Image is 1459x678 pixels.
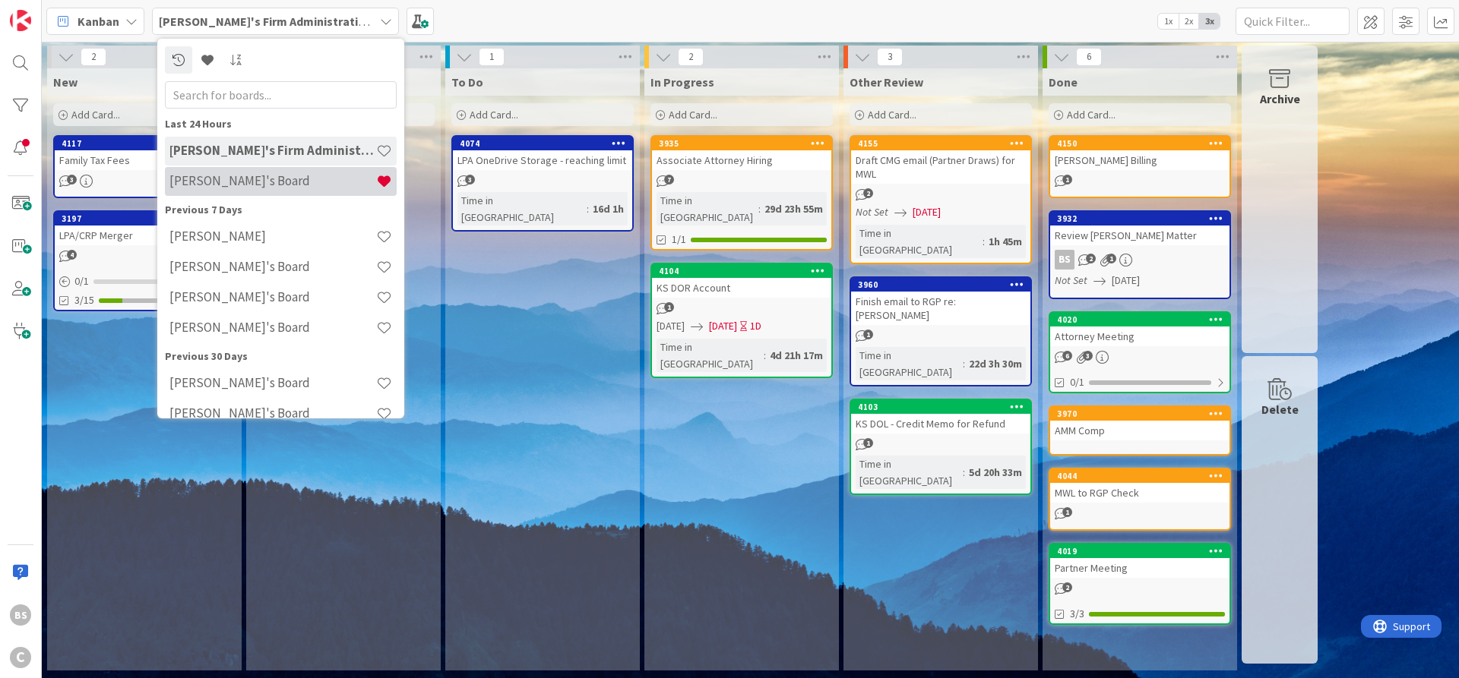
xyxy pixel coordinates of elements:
[750,318,761,334] div: 1D
[32,2,69,20] span: Support
[589,200,628,217] div: 16d 1h
[1055,273,1087,287] i: Not Set
[169,259,376,274] h4: [PERSON_NAME]'s Board
[453,150,632,170] div: LPA OneDrive Storage - reaching limit
[165,116,397,132] div: Last 24 Hours
[764,347,766,364] span: :
[709,318,737,334] span: [DATE]
[1050,137,1230,150] div: 4150
[1070,606,1084,622] span: 3/3
[1076,48,1102,66] span: 6
[1049,468,1231,531] a: 4044MWL to RGP Check
[652,264,831,278] div: 4104
[851,137,1030,184] div: 4155Draft CMG email (Partner Draws) for MWL
[1050,212,1230,225] div: 3932
[659,138,831,149] div: 3935
[1050,469,1230,503] div: 4044MWL to RGP Check
[758,200,761,217] span: :
[1050,407,1230,440] div: 3970AMM Comp
[62,138,234,149] div: 4117
[863,438,873,448] span: 1
[965,355,1026,372] div: 22d 3h 30m
[1050,469,1230,483] div: 4044
[1050,407,1230,421] div: 3970
[165,81,397,109] input: Search for boards...
[1083,351,1093,361] span: 3
[983,233,985,250] span: :
[1062,507,1072,517] span: 1
[965,464,1026,481] div: 5d 20h 33m
[657,318,685,334] span: [DATE]
[851,414,1030,434] div: KS DOL - Credit Memo for Refund
[169,289,376,304] h4: [PERSON_NAME]'s Board
[1057,471,1230,481] div: 4044
[465,175,475,184] span: 3
[1112,273,1140,289] span: [DATE]
[453,137,632,150] div: 4074
[55,212,234,245] div: 3197LPA/CRP Merger
[761,200,827,217] div: 29d 23h 55m
[856,225,983,258] div: Time in [GEOGRAPHIC_DATA]
[1106,254,1116,263] span: 1
[169,143,376,158] h4: [PERSON_NAME]'s Firm Administration Board
[851,400,1030,434] div: 4103KS DOL - Credit Memo for Refund
[1236,8,1350,35] input: Quick Filter...
[913,204,941,220] span: [DATE]
[963,464,965,481] span: :
[451,135,634,232] a: 4074LPA OneDrive Storage - reaching limitTime in [GEOGRAPHIC_DATA]:16d 1h
[1050,212,1230,245] div: 3932Review [PERSON_NAME] Matter
[169,320,376,335] h4: [PERSON_NAME]'s Board
[1062,351,1072,361] span: 6
[53,210,236,311] a: 3197LPA/CRP Merger0/13/15
[858,402,1030,412] div: 4103
[71,108,120,121] span: Add Card...
[650,74,714,90] span: In Progress
[74,292,94,308] span: 3/15
[856,347,963,380] div: Time in [GEOGRAPHIC_DATA]
[851,278,1030,292] div: 3960
[672,232,686,248] span: 1/1
[652,264,831,298] div: 4104KS DOR Account
[10,647,31,668] div: C
[650,263,833,378] a: 4104KS DOR Account[DATE][DATE]1DTime in [GEOGRAPHIC_DATA]:4d 21h 17m
[165,348,397,364] div: Previous 30 Days
[1260,90,1300,108] div: Archive
[858,138,1030,149] div: 4155
[657,339,764,372] div: Time in [GEOGRAPHIC_DATA]
[1055,250,1074,270] div: BS
[1070,374,1084,390] span: 0/1
[78,12,119,30] span: Kanban
[451,74,483,90] span: To Do
[851,150,1030,184] div: Draft CMG email (Partner Draws) for MWL
[868,108,916,121] span: Add Card...
[1049,405,1231,456] a: 3970AMM Comp
[1050,483,1230,503] div: MWL to RGP Check
[1050,421,1230,440] div: AMM Comp
[1057,408,1230,419] div: 3970
[1158,14,1179,29] span: 1x
[457,192,587,225] div: Time in [GEOGRAPHIC_DATA]
[963,355,965,372] span: :
[850,276,1032,386] a: 3960Finish email to RGP re: [PERSON_NAME]Time in [GEOGRAPHIC_DATA]:22d 3h 30m
[53,74,78,90] span: New
[169,229,376,244] h4: [PERSON_NAME]
[1049,135,1231,198] a: 4150[PERSON_NAME] Billing
[652,278,831,298] div: KS DOR Account
[169,405,376,421] h4: [PERSON_NAME]'s Board
[851,292,1030,325] div: Finish email to RGP re: [PERSON_NAME]
[55,225,234,245] div: LPA/CRP Merger
[1199,14,1220,29] span: 3x
[10,10,31,31] img: Visit kanbanzone.com
[851,400,1030,414] div: 4103
[55,150,234,170] div: Family Tax Fees
[1062,175,1072,184] span: 1
[1050,137,1230,170] div: 4150[PERSON_NAME] Billing
[81,48,106,66] span: 2
[62,213,234,224] div: 3197
[858,279,1030,290] div: 3960
[1179,14,1199,29] span: 2x
[55,137,234,150] div: 4117
[1050,544,1230,558] div: 4019
[55,272,234,291] div: 0/1
[1049,311,1231,393] a: 4020Attorney Meeting0/1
